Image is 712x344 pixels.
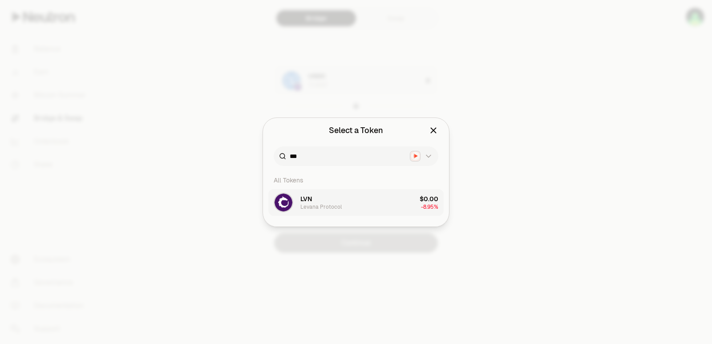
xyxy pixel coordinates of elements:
[421,203,438,210] span: -8.95%
[300,194,312,203] span: LVN
[268,189,444,216] button: LVN LogoLVNLevana Protocol$0.00-8.95%
[420,194,438,203] div: $0.00
[275,194,292,211] img: LVN Logo
[329,124,383,137] div: Select a Token
[429,124,438,137] button: Close
[411,152,420,160] img: Neutron Logo
[410,151,433,162] button: Neutron LogoNeutron Logo
[268,171,444,189] div: All Tokens
[300,203,342,210] div: Levana Protocol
